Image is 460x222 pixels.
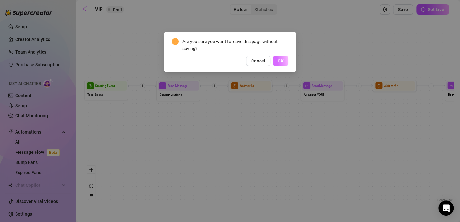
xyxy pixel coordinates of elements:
button: Cancel [246,56,270,66]
span: exclamation-circle [172,38,179,45]
button: OK [273,56,288,66]
span: OK [278,58,284,63]
span: Cancel [251,58,265,63]
div: Open Intercom Messenger [438,200,454,216]
div: Are you sure you want to leave this page without saving? [182,38,288,52]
